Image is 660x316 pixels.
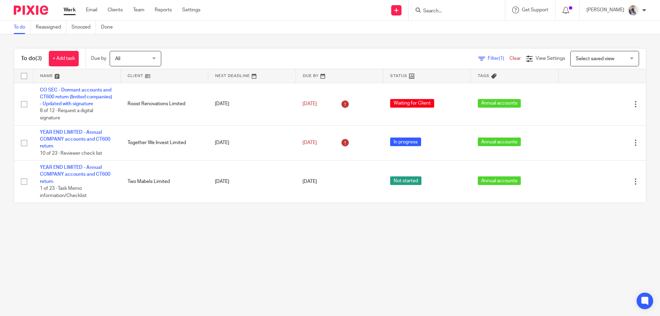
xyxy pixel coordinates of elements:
[478,176,521,185] span: Annual accounts
[91,55,106,62] p: Due by
[478,138,521,146] span: Annual accounts
[14,21,31,34] a: To do
[40,109,93,121] span: 8 of 12 · Request a digital signature
[40,165,110,184] a: YEAR END LIMITED - Annual COMPANY accounts and CT600 return
[586,7,624,13] p: [PERSON_NAME]
[390,176,421,185] span: Not started
[40,151,102,156] span: 10 of 23 · Reviewer check list
[522,8,548,12] span: Get Support
[101,21,118,34] a: Done
[133,7,144,13] a: Team
[208,161,296,203] td: [DATE]
[64,7,76,13] a: Work
[478,74,489,78] span: Tags
[71,21,96,34] a: Snoozed
[21,55,42,62] h1: To do
[499,56,504,61] span: (1)
[121,125,208,161] td: Together We Invest Limited
[115,56,120,61] span: All
[40,88,112,107] a: CO SEC - Dormant accounts and CT600 return (limited companies) - Updated with signature
[422,8,484,14] input: Search
[628,5,639,16] img: Pixie%2002.jpg
[108,7,123,13] a: Clients
[121,83,208,125] td: Roost Renovations Limited
[121,161,208,203] td: Two Mabels Limited
[208,125,296,161] td: [DATE]
[182,7,200,13] a: Settings
[478,99,521,108] span: Annual accounts
[302,101,317,106] span: [DATE]
[208,83,296,125] td: [DATE]
[14,6,48,15] img: Pixie
[36,21,66,34] a: Reassigned
[509,56,521,61] a: Clear
[35,56,42,61] span: (3)
[86,7,97,13] a: Email
[390,138,421,146] span: In progress
[40,186,87,198] span: 1 of 23 · Task Memo information/Checklist
[40,130,110,149] a: YEAR END LIMITED - Annual COMPANY accounts and CT600 return
[488,56,509,61] span: Filter
[302,179,317,184] span: [DATE]
[302,140,317,145] span: [DATE]
[49,51,79,66] a: + Add task
[576,56,614,61] span: Select saved view
[155,7,172,13] a: Reports
[536,56,565,61] span: View Settings
[390,99,434,108] span: Waiting for Client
